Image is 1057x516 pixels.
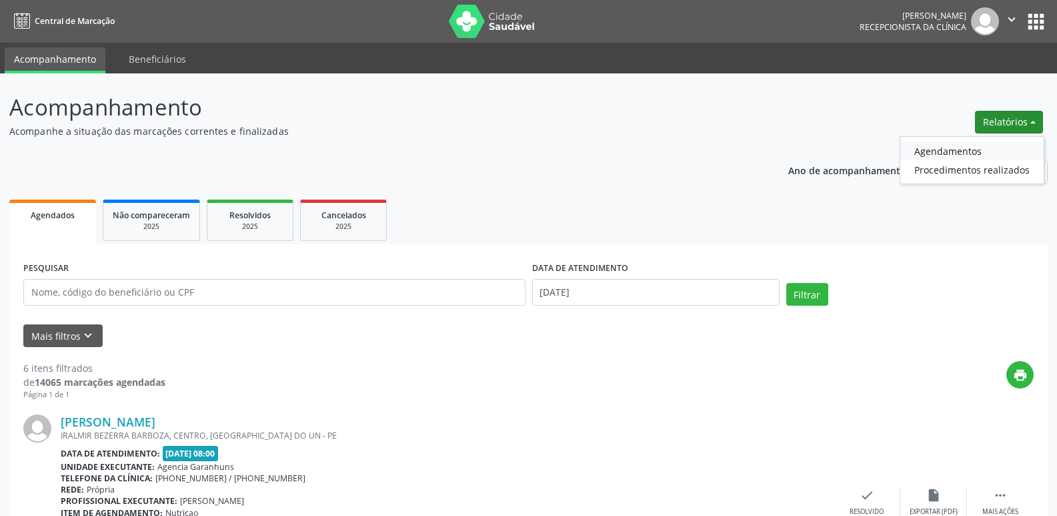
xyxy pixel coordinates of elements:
span: Própria [87,484,115,495]
i: keyboard_arrow_down [81,328,95,343]
i: insert_drive_file [926,488,941,503]
b: Rede: [61,484,84,495]
button: Relatórios [975,111,1043,134]
p: Acompanhe a situação das marcações correntes e finalizadas [9,124,736,138]
span: Agencia Garanhuns [157,461,234,473]
i:  [993,488,1008,503]
button: apps [1024,10,1048,33]
a: Procedimentos realizados [900,160,1044,179]
span: [DATE] 08:00 [163,446,219,461]
button: print [1006,361,1034,389]
label: PESQUISAR [23,258,69,279]
div: 2025 [113,222,190,232]
div: 2025 [217,222,283,232]
a: Acompanhamento [5,47,105,73]
b: Data de atendimento: [61,448,160,459]
a: [PERSON_NAME] [61,415,155,429]
span: Não compareceram [113,210,190,221]
span: Agendados [31,210,75,221]
strong: 14065 marcações agendadas [35,376,165,389]
div: 2025 [310,222,377,232]
p: Acompanhamento [9,91,736,124]
b: Telefone da clínica: [61,473,153,484]
button: Filtrar [786,283,828,306]
label: DATA DE ATENDIMENTO [532,258,628,279]
div: 6 itens filtrados [23,361,165,375]
p: Ano de acompanhamento [788,162,906,178]
a: Agendamentos [900,142,1044,160]
b: Unidade executante: [61,461,155,473]
a: Beneficiários [119,47,195,71]
div: [PERSON_NAME] [860,10,966,21]
span: Cancelados [321,210,366,221]
div: Página 1 de 1 [23,389,165,401]
span: Resolvidos [229,210,271,221]
div: IRALMIR BEZERRA BARBOZA, CENTRO, [GEOGRAPHIC_DATA] DO UN - PE [61,430,834,441]
span: Central de Marcação [35,15,115,27]
span: Recepcionista da clínica [860,21,966,33]
span: [PHONE_NUMBER] / [PHONE_NUMBER] [155,473,305,484]
div: de [23,375,165,389]
i:  [1004,12,1019,27]
button: Mais filtroskeyboard_arrow_down [23,324,103,348]
img: img [971,7,999,35]
ul: Relatórios [900,136,1044,184]
input: Nome, código do beneficiário ou CPF [23,279,525,306]
a: Central de Marcação [9,10,115,32]
img: img [23,415,51,443]
b: Profissional executante: [61,495,177,507]
i: check [860,488,874,503]
i: print [1013,368,1028,382]
span: [PERSON_NAME] [180,495,244,507]
input: Selecione um intervalo [532,279,780,306]
button:  [999,7,1024,35]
